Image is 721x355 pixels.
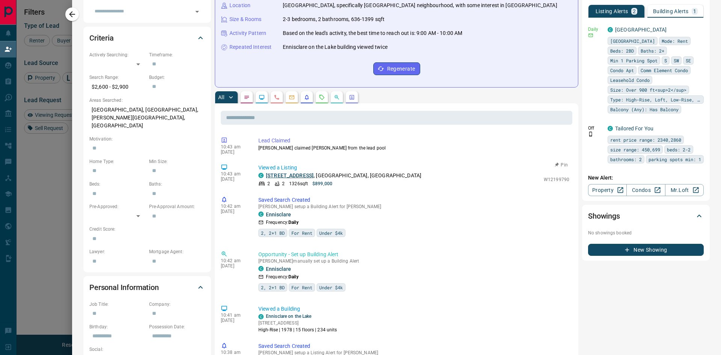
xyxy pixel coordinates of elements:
span: rent price range: 2340,2860 [610,136,681,144]
p: Ennisclare on the Lake building viewed twice [283,43,388,51]
div: condos.ca [258,211,264,217]
h2: Criteria [89,32,114,44]
h2: Personal Information [89,281,159,293]
span: For Rent [291,284,312,291]
div: condos.ca [258,173,264,178]
span: Type: High-Rise, Loft, Low-Rise, Luxury, Mid-Rise OR Penthouse [610,96,701,103]
p: Daily [588,26,603,33]
h2: Showings [588,210,620,222]
p: Lawyer: [89,248,145,255]
p: Opportunity - Set up Building Alert [258,251,569,258]
p: [STREET_ADDRESS] [258,320,337,326]
a: Tailored For You [615,125,653,131]
span: Mode: Rent [662,37,688,45]
span: [GEOGRAPHIC_DATA] [610,37,655,45]
p: Pre-Approved: [89,203,145,210]
div: condos.ca [608,27,613,32]
svg: Agent Actions [349,94,355,100]
p: Home Type: [89,158,145,165]
svg: Lead Browsing Activity [259,94,265,100]
div: Criteria [89,29,205,47]
p: Size & Rooms [229,15,262,23]
p: 1 [693,9,696,14]
p: New Alert: [588,174,704,182]
a: Ennisclare [266,211,291,218]
p: [GEOGRAPHIC_DATA], [GEOGRAPHIC_DATA], [PERSON_NAME][GEOGRAPHIC_DATA], [GEOGRAPHIC_DATA] [89,104,205,132]
p: 10:41 am [221,313,247,318]
svg: Emails [289,94,295,100]
a: Property [588,184,627,196]
a: Condos [626,184,665,196]
p: W12199790 [544,176,569,183]
p: Search Range: [89,74,145,81]
a: [STREET_ADDRESS] [266,172,314,178]
p: 10:43 am [221,171,247,177]
p: [PERSON_NAME] setup a Building Alert for [PERSON_NAME] [258,204,569,209]
span: Comm Element Condo [641,66,688,74]
span: 2, 2+1 BD [261,284,285,291]
span: Leasehold Condo [610,76,650,84]
span: parking spots min: 1 [649,156,701,163]
p: [DATE] [221,177,247,182]
span: 2, 2+1 BD [261,229,285,237]
span: Min 1 Parking Spot [610,57,658,64]
p: Possession Date: [149,323,205,330]
p: [PERSON_NAME] manually set up a Building Alert [258,258,569,264]
p: 10:42 am [221,204,247,209]
p: Min Size: [149,158,205,165]
p: 10:42 am [221,258,247,263]
p: Motivation: [89,136,205,142]
p: Company: [149,301,205,308]
p: 10:43 am [221,144,247,150]
svg: Listing Alerts [304,94,310,100]
span: Baths: 2+ [641,47,664,54]
p: [DATE] [221,209,247,214]
div: condos.ca [258,266,264,271]
p: High-Rise | 1978 | 15 floors | 234 units [258,326,337,333]
p: Baths: [149,181,205,187]
p: Repeated Interest [229,43,272,51]
svg: Email [588,33,593,38]
span: Beds: 2BD [610,47,634,54]
button: New Showing [588,244,704,256]
svg: Requests [319,94,325,100]
p: Timeframe: [149,51,205,58]
p: Beds: [89,181,145,187]
span: SW [674,57,679,64]
span: Balcony (Any): Has Balcony [610,106,679,113]
strong: Daily [288,220,299,225]
p: Location [229,2,250,9]
p: Budget: [149,74,205,81]
p: Frequency: [266,273,299,280]
p: 2 [633,9,636,14]
span: Condo Apt [610,66,634,74]
div: Personal Information [89,278,205,296]
p: Activity Pattern [229,29,266,37]
p: 2-3 bedrooms, 2 bathrooms, 636-1399 sqft [283,15,385,23]
a: Mr.Loft [665,184,704,196]
div: condos.ca [258,314,264,319]
p: 10:38 am [221,350,247,355]
p: Areas Searched: [89,97,205,104]
p: Saved Search Created [258,342,569,350]
p: Social: [89,346,145,353]
svg: Calls [274,94,280,100]
button: Regenerate [373,62,420,75]
span: SE [686,57,691,64]
svg: Push Notification Only [588,131,593,137]
p: Pre-Approval Amount: [149,203,205,210]
span: beds: 2-2 [667,146,691,153]
a: [GEOGRAPHIC_DATA] [615,27,667,33]
svg: Opportunities [334,94,340,100]
p: 2 [267,180,270,187]
span: Under $4k [319,229,343,237]
span: Size: Over 900 ft<sup>2</sup> [610,86,686,94]
p: All [218,95,224,100]
p: $2,600 - $2,900 [89,81,145,93]
p: [DATE] [221,318,247,323]
span: bathrooms: 2 [610,156,642,163]
span: size range: 450,699 [610,146,660,153]
p: [DATE] [221,150,247,155]
span: For Rent [291,229,312,237]
button: Pin [551,162,572,168]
